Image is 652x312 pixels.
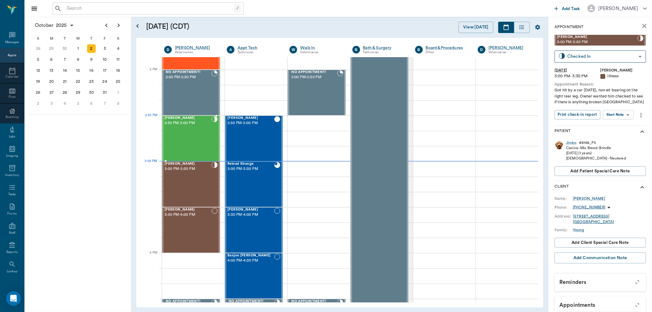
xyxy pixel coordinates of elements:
[227,166,274,172] span: 3:00 PM - 3:30 PM
[45,34,58,43] div: M
[225,207,283,253] div: NOT_CONFIRMED, 3:30 PM - 4:00 PM
[72,34,85,43] div: W
[166,299,212,303] span: NO APPOINTMENT!
[572,239,629,246] span: Add client Special Care Note
[164,120,212,126] span: 2:30 PM - 3:00 PM
[61,99,69,108] div: Tuesday, November 4, 2025
[552,3,583,14] button: Add Task
[415,46,423,53] div: B
[554,110,600,119] button: Print check-in report
[61,77,69,86] div: Tuesday, October 21, 2025
[227,212,274,218] span: 3:30 PM - 4:00 PM
[229,299,274,303] span: NO APPOINTMENT!
[61,44,69,53] div: Tuesday, September 30, 2025
[9,134,15,139] div: Labs
[227,162,274,166] span: Reload Strange
[34,21,55,30] span: October
[87,55,96,64] div: Thursday, October 9, 2025
[87,99,96,108] div: Thursday, November 6, 2025
[363,50,406,55] div: Technician
[7,269,17,274] div: Lookup
[554,128,571,135] p: Patient
[566,156,626,161] div: [DEMOGRAPHIC_DATA] - Neutered
[554,214,573,219] div: Address:
[166,74,212,80] span: 2:00 PM - 2:30 PM
[141,66,157,82] div: 2 PM
[162,161,220,207] div: CHECKED_IN, 3:00 PM - 3:30 PM
[227,46,234,53] div: A
[554,82,646,87] div: Appointment Reason:
[74,77,83,86] div: Wednesday, October 22, 2025
[111,34,125,43] div: S
[47,66,56,75] div: Monday, October 13, 2025
[98,34,112,43] div: F
[478,46,485,53] div: D
[583,3,652,14] button: [PERSON_NAME]
[363,45,406,51] a: Bath & Surgery
[566,140,576,145] div: Jimbo
[554,205,573,210] div: Phone:
[426,50,469,55] div: Other
[101,88,109,97] div: Friday, October 31, 2025
[557,35,637,39] span: [PERSON_NAME]
[134,14,141,38] button: Open calendar
[74,88,83,97] div: Wednesday, October 29, 2025
[32,19,77,31] button: October2025
[175,45,218,51] div: [PERSON_NAME]
[554,24,584,30] p: Appointment
[566,151,626,156] div: [DATE] (1 years)
[600,68,646,73] div: [PERSON_NAME]
[114,55,122,64] div: Saturday, October 11, 2025
[6,154,18,158] div: Imaging
[74,66,83,75] div: Wednesday, October 15, 2025
[238,45,280,51] a: Appt Tech
[426,45,469,51] div: Board &Procedures
[34,77,42,86] div: Sunday, October 19, 2025
[554,140,564,149] img: Profile Image
[164,166,212,172] span: 3:00 PM - 3:30 PM
[554,273,646,289] p: Reminders
[567,53,636,60] div: Checked In
[225,116,283,161] div: CHECKED_OUT, 2:30 PM - 3:00 PM
[570,168,630,174] span: Add patient Special Care Note
[566,145,626,151] div: Canine - Mix Breed - Brindle
[554,184,569,191] p: Client
[74,55,83,64] div: Wednesday, October 8, 2025
[164,46,172,53] div: D
[61,55,69,64] div: Tuesday, October 7, 2025
[141,158,157,173] div: 3 PM
[74,44,83,53] div: Wednesday, October 1, 2025
[227,116,274,120] span: [PERSON_NAME]
[238,50,280,55] div: Technician
[87,44,96,53] div: Today, Thursday, October 2, 2025
[166,70,212,74] span: NO APPOINTMENT!
[573,227,584,233] a: Young
[28,2,40,15] button: Close drawer
[225,253,283,299] div: NOT_CONFIRMED, 4:00 PM - 4:30 PM
[579,140,596,145] div: # 8148_P5
[58,34,72,43] div: T
[114,44,122,53] div: Saturday, October 4, 2025
[162,207,220,253] div: NOT_CONFIRMED, 3:30 PM - 4:00 PM
[114,66,122,75] div: Saturday, October 18, 2025
[101,77,109,86] div: Friday, October 24, 2025
[639,128,646,135] svg: show more
[488,45,531,51] a: [PERSON_NAME]
[34,66,42,75] div: Sunday, October 12, 2025
[101,99,109,108] div: Friday, November 7, 2025
[557,39,637,45] span: 3:00 PM - 3:30 PM
[554,227,573,233] div: Family:
[85,34,98,43] div: T
[638,20,650,32] button: close
[34,44,42,53] div: Sunday, September 28, 2025
[61,88,69,97] div: Tuesday, October 28, 2025
[164,208,212,212] span: [PERSON_NAME]
[459,22,493,33] button: View [DATE]
[554,87,646,105] div: Got hit by a car [DATE], non wt bearing on the right rear leg. Owner wanted him checked to see if...
[175,50,218,55] div: Veterinarian
[227,208,274,212] span: [PERSON_NAME]
[573,196,605,201] a: [PERSON_NAME]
